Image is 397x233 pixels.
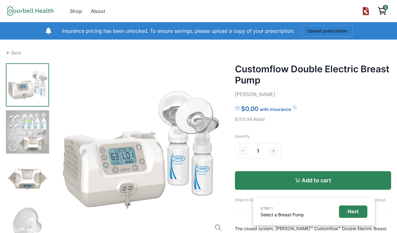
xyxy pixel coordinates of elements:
[269,146,278,156] button: Increment
[235,133,391,139] p: Quantity
[87,5,109,17] a: About
[257,147,259,155] span: 1
[235,63,391,86] h2: Customflow Double Electric Breast Pump
[11,49,22,56] p: Back
[238,146,248,156] button: Decrement
[235,171,391,190] button: Add to cart
[235,91,391,98] p: [PERSON_NAME]
[235,116,391,122] p: $159.99 Retail
[261,212,304,217] a: Select a Breast Pump
[302,177,331,184] p: Add to cart
[235,190,391,203] p: Ships to [GEOGRAPHIC_DATA], [GEOGRAPHIC_DATA]. Shipping calculated at checkout.
[383,5,388,10] span: 0
[241,104,258,113] p: $0.00
[62,27,295,35] p: Insurance pricing has been unlocked. To ensure savings, please upload a copy of your prescription.
[70,7,82,15] div: Shop
[66,5,86,17] a: Shop
[359,5,372,17] button: Upload prescription
[6,63,49,107] img: n5cxtj4n8fh8lu867ojklczjhbt3
[261,206,304,211] p: STEP 1
[6,110,49,154] img: giiun2cwdikh5p20r4x4do6a2gtj
[375,5,390,17] a: View cart
[348,209,359,214] p: Next
[302,25,353,37] button: Upload prescription
[339,205,367,218] button: Next
[6,157,49,201] img: jxjybebmcrgimyf0p2m5ahrezdij
[260,106,291,112] p: with insurance
[91,7,105,15] div: About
